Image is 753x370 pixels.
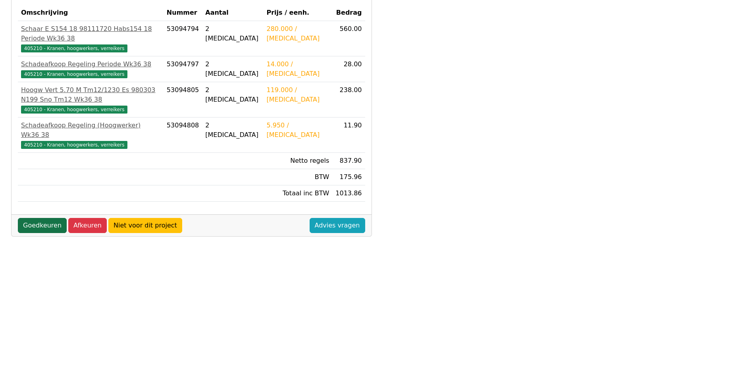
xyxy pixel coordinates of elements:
[21,85,160,114] a: Hoogw Vert 5.70 M Tm12/1230 Es 980303 N199 Sno Tm12 Wk36 38405210 - Kranen, hoogwerkers, verreikers
[21,106,127,114] span: 405210 - Kranen, hoogwerkers, verreikers
[310,218,365,233] a: Advies vragen
[18,218,67,233] a: Goedkeuren
[266,121,329,140] div: 5.950 / [MEDICAL_DATA]
[21,121,160,149] a: Schadeafkoop Regeling (Hoogwerker) Wk36 38405210 - Kranen, hoogwerkers, verreikers
[108,218,182,233] a: Niet voor dit project
[266,24,329,43] div: 280.000 / [MEDICAL_DATA]
[263,5,332,21] th: Prijs / eenh.
[68,218,107,233] a: Afkeuren
[18,5,164,21] th: Omschrijving
[205,85,260,104] div: 2 [MEDICAL_DATA]
[263,169,332,185] td: BTW
[263,153,332,169] td: Netto regels
[164,82,202,118] td: 53094805
[21,85,160,104] div: Hoogw Vert 5.70 M Tm12/1230 Es 980303 N199 Sno Tm12 Wk36 38
[164,118,202,153] td: 53094808
[332,185,365,202] td: 1013.86
[21,60,160,79] a: Schadeafkoop Regeling Periode Wk36 38405210 - Kranen, hoogwerkers, verreikers
[164,5,202,21] th: Nummer
[21,44,127,52] span: 405210 - Kranen, hoogwerkers, verreikers
[205,24,260,43] div: 2 [MEDICAL_DATA]
[21,24,160,53] a: Schaar E S154 18 98111720 Habs154 18 Periode Wk36 38405210 - Kranen, hoogwerkers, verreikers
[21,121,160,140] div: Schadeafkoop Regeling (Hoogwerker) Wk36 38
[205,60,260,79] div: 2 [MEDICAL_DATA]
[21,141,127,149] span: 405210 - Kranen, hoogwerkers, verreikers
[164,21,202,56] td: 53094794
[332,21,365,56] td: 560.00
[164,56,202,82] td: 53094797
[332,153,365,169] td: 837.90
[21,24,160,43] div: Schaar E S154 18 98111720 Habs154 18 Periode Wk36 38
[205,121,260,140] div: 2 [MEDICAL_DATA]
[332,56,365,82] td: 28.00
[266,60,329,79] div: 14.000 / [MEDICAL_DATA]
[332,169,365,185] td: 175.96
[332,5,365,21] th: Bedrag
[266,85,329,104] div: 119.000 / [MEDICAL_DATA]
[21,60,160,69] div: Schadeafkoop Regeling Periode Wk36 38
[21,70,127,78] span: 405210 - Kranen, hoogwerkers, verreikers
[332,82,365,118] td: 238.00
[263,185,332,202] td: Totaal inc BTW
[332,118,365,153] td: 11.90
[202,5,263,21] th: Aantal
